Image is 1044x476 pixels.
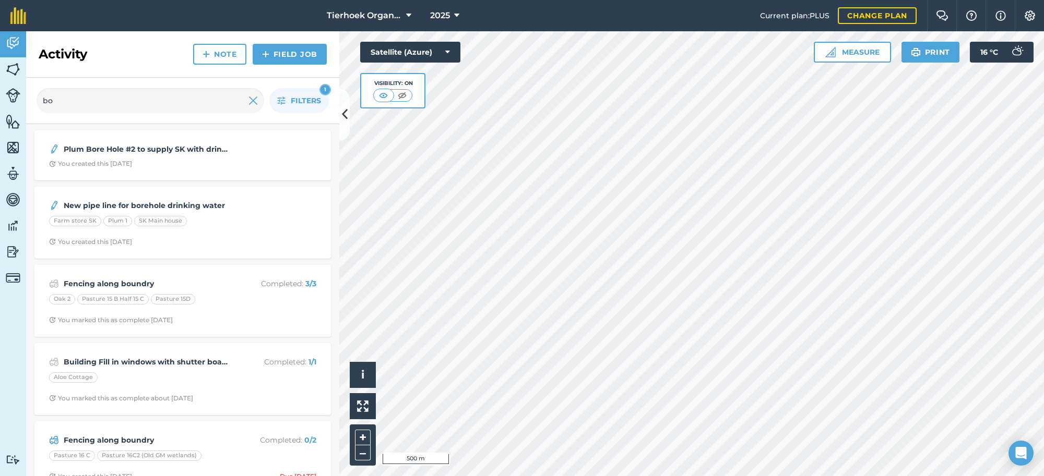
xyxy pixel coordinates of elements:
img: svg+xml;base64,PD94bWwgdmVyc2lvbj0iMS4wIiBlbmNvZGluZz0idXRmLTgiPz4KPCEtLSBHZW5lcmF0b3I6IEFkb2JlIE... [6,192,20,208]
img: svg+xml;base64,PHN2ZyB4bWxucz0iaHR0cDovL3d3dy53My5vcmcvMjAwMC9zdmciIHdpZHRoPSIxNyIgaGVpZ2h0PSIxNy... [995,9,1006,22]
img: Clock with arrow pointing clockwise [49,161,56,167]
div: SK Main house [134,216,187,226]
span: 2025 [430,9,450,22]
a: Note [193,44,246,65]
span: Current plan : PLUS [760,10,829,21]
img: Clock with arrow pointing clockwise [49,316,56,323]
span: 16 ° C [980,42,998,63]
button: – [355,445,371,460]
strong: 0 / 2 [304,435,316,445]
strong: Plum Bore Hole #2 to supply SK with drinking water [64,143,229,155]
a: New pipe line for borehole drinking waterFarm store SKPlum 1SK Main houseClock with arrow pointin... [41,193,325,252]
div: You created this [DATE] [49,238,132,246]
img: Clock with arrow pointing clockwise [49,395,56,401]
div: You created this [DATE] [49,160,132,168]
button: 16 °C [970,42,1034,63]
div: Plum 1 [103,216,132,226]
img: A cog icon [1024,10,1036,21]
div: Pasture 15D [151,294,195,304]
strong: New pipe line for borehole drinking water [64,200,229,211]
img: Clock with arrow pointing clockwise [49,238,56,245]
img: A question mark icon [965,10,978,21]
div: Pasture 16C2 (Old GM wetlands) [97,450,201,461]
img: svg+xml;base64,PHN2ZyB4bWxucz0iaHR0cDovL3d3dy53My5vcmcvMjAwMC9zdmciIHdpZHRoPSI1NiIgaGVpZ2h0PSI2MC... [6,62,20,77]
img: svg+xml;base64,PD94bWwgdmVyc2lvbj0iMS4wIiBlbmNvZGluZz0idXRmLTgiPz4KPCEtLSBHZW5lcmF0b3I6IEFkb2JlIE... [6,218,20,234]
img: svg+xml;base64,PD94bWwgdmVyc2lvbj0iMS4wIiBlbmNvZGluZz0idXRmLTgiPz4KPCEtLSBHZW5lcmF0b3I6IEFkb2JlIE... [1006,42,1027,63]
input: Search for an activity [37,88,264,113]
button: Satellite (Azure) [360,42,460,63]
button: Filters [269,88,329,113]
p: Completed : [233,356,316,368]
img: svg+xml;base64,PD94bWwgdmVyc2lvbj0iMS4wIiBlbmNvZGluZz0idXRmLTgiPz4KPCEtLSBHZW5lcmF0b3I6IEFkb2JlIE... [6,35,20,51]
img: svg+xml;base64,PD94bWwgdmVyc2lvbj0iMS4wIiBlbmNvZGluZz0idXRmLTgiPz4KPCEtLSBHZW5lcmF0b3I6IEFkb2JlIE... [6,271,20,285]
img: fieldmargin Logo [10,7,26,24]
img: svg+xml;base64,PD94bWwgdmVyc2lvbj0iMS4wIiBlbmNvZGluZz0idXRmLTgiPz4KPCEtLSBHZW5lcmF0b3I6IEFkb2JlIE... [6,455,20,465]
button: + [355,430,371,445]
div: Open Intercom Messenger [1009,441,1034,466]
img: svg+xml;base64,PHN2ZyB4bWxucz0iaHR0cDovL3d3dy53My5vcmcvMjAwMC9zdmciIHdpZHRoPSIyMiIgaGVpZ2h0PSIzMC... [248,94,258,107]
a: Fencing along boundryCompleted: 3/3Oak 2Pasture 15 B Half 15 CPasture 15DClock with arrow pointin... [41,271,325,331]
div: Visibility: On [373,79,413,88]
img: svg+xml;base64,PHN2ZyB4bWxucz0iaHR0cDovL3d3dy53My5vcmcvMjAwMC9zdmciIHdpZHRoPSI1MCIgaGVpZ2h0PSI0MC... [377,90,390,101]
a: Plum Bore Hole #2 to supply SK with drinking waterClock with arrow pointing clockwiseYou created ... [41,137,325,174]
strong: Fencing along boundry [64,278,229,289]
div: You marked this as complete [DATE] [49,316,173,324]
div: Pasture 16 C [49,450,95,461]
img: Two speech bubbles overlapping with the left bubble in the forefront [936,10,948,21]
div: You marked this as complete about [DATE] [49,394,193,402]
button: Measure [814,42,891,63]
img: svg+xml;base64,PD94bWwgdmVyc2lvbj0iMS4wIiBlbmNvZGluZz0idXRmLTgiPz4KPCEtLSBHZW5lcmF0b3I6IEFkb2JlIE... [49,434,59,446]
img: svg+xml;base64,PD94bWwgdmVyc2lvbj0iMS4wIiBlbmNvZGluZz0idXRmLTgiPz4KPCEtLSBHZW5lcmF0b3I6IEFkb2JlIE... [49,356,59,368]
img: svg+xml;base64,PD94bWwgdmVyc2lvbj0iMS4wIiBlbmNvZGluZz0idXRmLTgiPz4KPCEtLSBHZW5lcmF0b3I6IEFkb2JlIE... [6,88,20,103]
img: svg+xml;base64,PD94bWwgdmVyc2lvbj0iMS4wIiBlbmNvZGluZz0idXRmLTgiPz4KPCEtLSBHZW5lcmF0b3I6IEFkb2JlIE... [49,143,60,155]
div: Pasture 15 B Half 15 C [77,294,149,304]
img: svg+xml;base64,PHN2ZyB4bWxucz0iaHR0cDovL3d3dy53My5vcmcvMjAwMC9zdmciIHdpZHRoPSI1NiIgaGVpZ2h0PSI2MC... [6,114,20,129]
strong: 1 / 1 [309,357,316,367]
p: Completed : [233,434,316,446]
img: Ruler icon [825,47,836,57]
img: svg+xml;base64,PHN2ZyB4bWxucz0iaHR0cDovL3d3dy53My5vcmcvMjAwMC9zdmciIHdpZHRoPSIxOSIgaGVpZ2h0PSIyNC... [911,46,921,58]
img: svg+xml;base64,PHN2ZyB4bWxucz0iaHR0cDovL3d3dy53My5vcmcvMjAwMC9zdmciIHdpZHRoPSI1NiIgaGVpZ2h0PSI2MC... [6,140,20,155]
div: Oak 2 [49,294,75,304]
p: Completed : [233,278,316,289]
strong: Building Fill in windows with shutter board. [64,356,229,368]
span: Filters [291,95,321,106]
strong: 3 / 3 [305,279,316,288]
a: Building Fill in windows with shutter board.Completed: 1/1Aloe CottageClock with arrow pointing c... [41,349,325,409]
strong: Fencing along boundry [64,434,229,446]
span: i [361,368,364,381]
button: Print [901,42,960,63]
span: Tierhoek Organic Farm [327,9,402,22]
img: svg+xml;base64,PHN2ZyB4bWxucz0iaHR0cDovL3d3dy53My5vcmcvMjAwMC9zdmciIHdpZHRoPSIxNCIgaGVpZ2h0PSIyNC... [262,48,269,60]
img: svg+xml;base64,PHN2ZyB4bWxucz0iaHR0cDovL3d3dy53My5vcmcvMjAwMC9zdmciIHdpZHRoPSI1MCIgaGVpZ2h0PSI0MC... [396,90,409,101]
img: svg+xml;base64,PD94bWwgdmVyc2lvbj0iMS4wIiBlbmNvZGluZz0idXRmLTgiPz4KPCEtLSBHZW5lcmF0b3I6IEFkb2JlIE... [6,166,20,181]
img: Four arrows, one pointing top left, one top right, one bottom right and the last bottom left [357,400,369,412]
button: i [350,362,376,388]
div: Farm store SK [49,216,101,226]
img: svg+xml;base64,PHN2ZyB4bWxucz0iaHR0cDovL3d3dy53My5vcmcvMjAwMC9zdmciIHdpZHRoPSIxNCIgaGVpZ2h0PSIyNC... [203,48,210,60]
img: svg+xml;base64,PD94bWwgdmVyc2lvbj0iMS4wIiBlbmNvZGluZz0idXRmLTgiPz4KPCEtLSBHZW5lcmF0b3I6IEFkb2JlIE... [6,244,20,260]
a: Field Job [253,44,327,65]
h2: Activity [39,46,87,63]
img: svg+xml;base64,PD94bWwgdmVyc2lvbj0iMS4wIiBlbmNvZGluZz0idXRmLTgiPz4KPCEtLSBHZW5lcmF0b3I6IEFkb2JlIE... [49,199,60,212]
a: Change plan [838,7,917,24]
img: svg+xml;base64,PD94bWwgdmVyc2lvbj0iMS4wIiBlbmNvZGluZz0idXRmLTgiPz4KPCEtLSBHZW5lcmF0b3I6IEFkb2JlIE... [49,277,59,290]
div: 1 [319,84,331,95]
div: Aloe Cottage [49,372,98,383]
